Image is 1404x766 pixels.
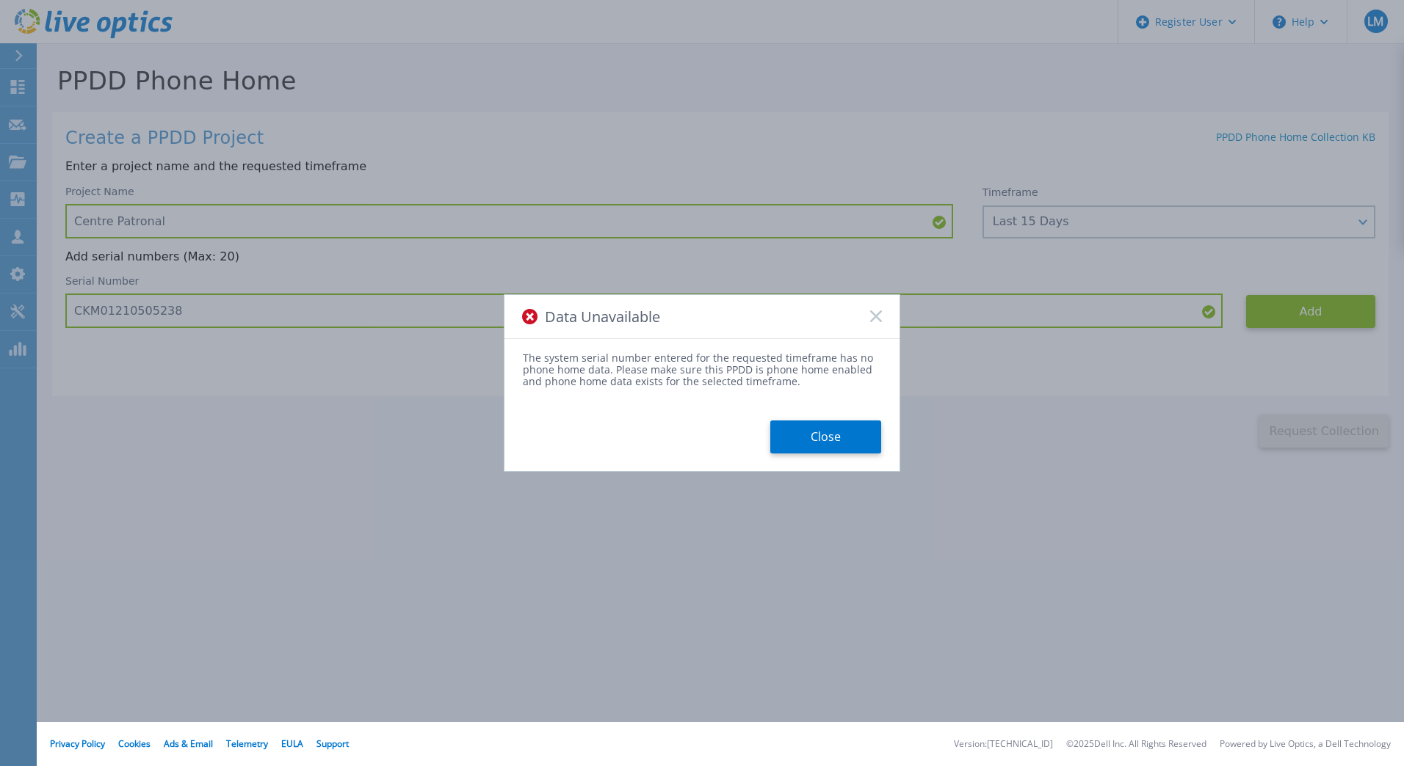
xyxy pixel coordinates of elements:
[523,352,881,387] div: The system serial number entered for the requested timeframe has no phone home data. Please make ...
[954,740,1053,749] li: Version: [TECHNICAL_ID]
[545,308,660,325] span: Data Unavailable
[281,737,303,750] a: EULA
[50,737,105,750] a: Privacy Policy
[118,737,151,750] a: Cookies
[1066,740,1206,749] li: © 2025 Dell Inc. All Rights Reserved
[770,420,881,453] button: Close
[226,737,268,750] a: Telemetry
[164,737,213,750] a: Ads & Email
[1220,740,1391,749] li: Powered by Live Optics, a Dell Technology
[316,737,349,750] a: Support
